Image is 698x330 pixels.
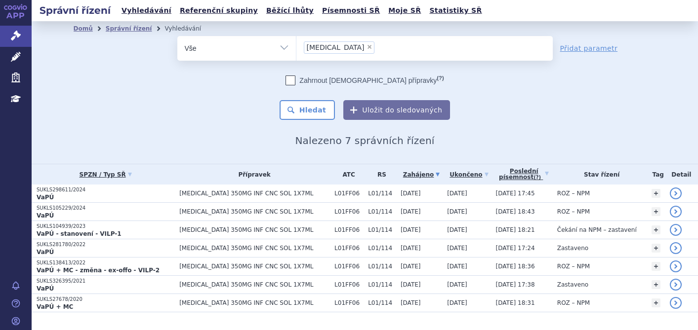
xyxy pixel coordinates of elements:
a: + [652,298,660,307]
a: detail [670,279,682,291]
strong: VaPÚ - stanovení - VILP-1 [37,230,122,237]
span: L01FF06 [334,299,363,306]
a: Vyhledávání [119,4,174,17]
span: [DATE] [401,190,421,197]
p: SUKLS105229/2024 [37,205,174,212]
button: Hledat [280,100,335,120]
span: [MEDICAL_DATA] 350MG INF CNC SOL 1X7ML [179,245,329,252]
span: ROZ – NPM [557,263,590,270]
a: + [652,225,660,234]
span: ROZ – NPM [557,190,590,197]
span: [DATE] [401,245,421,252]
span: L01/114 [368,208,396,215]
span: [DATE] 18:21 [496,226,535,233]
span: [MEDICAL_DATA] 350MG INF CNC SOL 1X7ML [179,190,329,197]
a: Správní řízení [106,25,152,32]
abbr: (?) [534,175,541,181]
span: [DATE] [401,299,421,306]
span: [DATE] [447,281,467,288]
th: Tag [647,164,665,184]
span: L01/114 [368,226,396,233]
span: L01/114 [368,245,396,252]
span: [DATE] [447,226,467,233]
span: L01FF06 [334,208,363,215]
span: [DATE] 18:31 [496,299,535,306]
p: SUKLS138413/2022 [37,259,174,266]
span: [MEDICAL_DATA] 350MG INF CNC SOL 1X7ML [179,263,329,270]
strong: VaPÚ [37,249,54,256]
p: SUKLS104939/2023 [37,223,174,230]
a: Ukončeno [447,168,491,182]
span: L01/114 [368,299,396,306]
a: Přidat parametr [560,43,618,53]
span: Zastaveno [557,245,588,252]
span: [DATE] 18:43 [496,208,535,215]
strong: VaPÚ + MC [37,303,73,310]
a: detail [670,242,682,254]
span: [DATE] [401,263,421,270]
span: L01/114 [368,281,396,288]
span: L01FF06 [334,226,363,233]
span: [DATE] [401,281,421,288]
th: Přípravek [174,164,329,184]
a: Statistiky SŘ [426,4,485,17]
th: Detail [665,164,698,184]
span: [MEDICAL_DATA] 350MG INF CNC SOL 1X7ML [179,208,329,215]
span: L01FF06 [334,245,363,252]
a: + [652,244,660,253]
span: Zastaveno [557,281,588,288]
span: [DATE] [447,190,467,197]
span: [DATE] [401,208,421,215]
span: L01FF06 [334,281,363,288]
span: L01/114 [368,263,396,270]
strong: VaPÚ [37,212,54,219]
p: SUKLS281780/2022 [37,241,174,248]
strong: VaPÚ [37,194,54,201]
span: [MEDICAL_DATA] 350MG INF CNC SOL 1X7ML [179,226,329,233]
a: Písemnosti SŘ [319,4,383,17]
span: × [367,44,372,50]
span: [DATE] [447,208,467,215]
span: ROZ – NPM [557,299,590,306]
a: SPZN / Typ SŘ [37,168,174,182]
abbr: (?) [437,75,444,81]
a: Referenční skupiny [177,4,261,17]
a: detail [670,206,682,218]
a: detail [670,297,682,309]
span: [DATE] 17:24 [496,245,535,252]
strong: VaPÚ + MC - změna - ex-offo - VILP-2 [37,267,160,274]
th: RS [363,164,396,184]
a: Běžící lhůty [263,4,317,17]
span: [DATE] 17:45 [496,190,535,197]
p: SUKLS298611/2024 [37,186,174,193]
span: L01FF06 [334,263,363,270]
a: Domů [74,25,93,32]
strong: VaPÚ [37,285,54,292]
a: Moje SŘ [385,4,424,17]
span: ROZ – NPM [557,208,590,215]
span: [DATE] 18:36 [496,263,535,270]
a: + [652,262,660,271]
a: + [652,280,660,289]
a: + [652,189,660,198]
a: detail [670,224,682,236]
span: [DATE] [401,226,421,233]
span: Čekání na NPM – zastavení [557,226,637,233]
span: [DATE] 17:38 [496,281,535,288]
th: ATC [329,164,363,184]
span: [MEDICAL_DATA] 350MG INF CNC SOL 1X7ML [179,281,329,288]
a: detail [670,260,682,272]
span: [DATE] [447,245,467,252]
h2: Správní řízení [32,3,119,17]
a: Poslednípísemnost(?) [496,164,552,184]
span: L01FF06 [334,190,363,197]
th: Stav řízení [552,164,647,184]
li: Vyhledávání [164,21,214,36]
button: Uložit do sledovaných [343,100,450,120]
a: + [652,207,660,216]
span: [MEDICAL_DATA] 350MG INF CNC SOL 1X7ML [179,299,329,306]
span: Nalezeno 7 správních řízení [295,135,434,147]
span: [DATE] [447,299,467,306]
input: [MEDICAL_DATA] [377,41,383,53]
span: L01/114 [368,190,396,197]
